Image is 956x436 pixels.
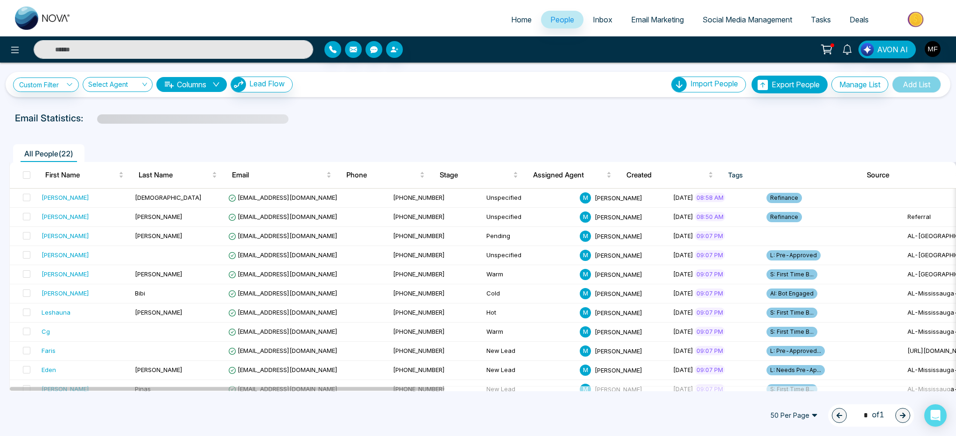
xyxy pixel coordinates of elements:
[580,365,591,376] span: M
[858,409,884,422] span: of 1
[766,250,821,260] span: L: Pre-Approved
[131,162,225,188] th: Last Name
[550,15,574,24] span: People
[42,269,89,279] div: [PERSON_NAME]
[232,169,324,181] span: Email
[766,193,802,203] span: Refinance
[228,270,337,278] span: [EMAIL_ADDRESS][DOMAIN_NAME]
[580,250,591,261] span: M
[811,15,831,24] span: Tasks
[393,347,445,354] span: [PHONE_NUMBER]
[42,384,89,394] div: [PERSON_NAME]
[673,232,693,239] span: [DATE]
[483,265,576,284] td: Warm
[673,347,693,354] span: [DATE]
[228,309,337,316] span: [EMAIL_ADDRESS][DOMAIN_NAME]
[393,251,445,259] span: [PHONE_NUMBER]
[595,347,642,354] span: [PERSON_NAME]
[673,270,693,278] span: [DATE]
[45,169,117,181] span: First Name
[626,169,706,181] span: Created
[135,366,183,373] span: [PERSON_NAME]
[483,380,576,399] td: New Lead
[42,365,56,374] div: Eden
[580,269,591,280] span: M
[673,194,693,201] span: [DATE]
[673,213,693,220] span: [DATE]
[228,194,337,201] span: [EMAIL_ADDRESS][DOMAIN_NAME]
[595,366,642,373] span: [PERSON_NAME]
[541,11,583,28] a: People
[231,77,293,92] button: Lead Flow
[580,326,591,338] span: M
[593,15,612,24] span: Inbox
[346,169,418,181] span: Phone
[432,162,526,188] th: Stage
[156,77,227,92] button: Columnsdown
[393,213,445,220] span: [PHONE_NUMBER]
[483,323,576,342] td: Warm
[580,345,591,357] span: M
[673,289,693,297] span: [DATE]
[228,213,337,220] span: [EMAIL_ADDRESS][DOMAIN_NAME]
[483,284,576,303] td: Cold
[580,288,591,299] span: M
[695,384,725,394] span: 09:07 PM
[595,385,642,393] span: [PERSON_NAME]
[695,327,725,336] span: 09:07 PM
[483,208,576,227] td: Unspecified
[861,43,874,56] img: Lead Flow
[764,408,824,423] span: 50 Per Page
[595,289,642,297] span: [PERSON_NAME]
[393,309,445,316] span: [PHONE_NUMBER]
[339,162,432,188] th: Phone
[228,385,337,393] span: [EMAIL_ADDRESS][DOMAIN_NAME]
[393,270,445,278] span: [PHONE_NUMBER]
[42,231,89,240] div: [PERSON_NAME]
[13,77,79,92] a: Custom Filter
[840,11,878,28] a: Deals
[766,384,817,394] span: S: First Time B...
[580,384,591,395] span: M
[695,346,725,355] span: 09:07 PM
[695,212,725,221] span: 08:50 AM
[595,232,642,239] span: [PERSON_NAME]
[42,193,89,202] div: [PERSON_NAME]
[483,361,576,380] td: New Lead
[619,162,720,188] th: Created
[766,365,825,375] span: L: Needs Pre-Ap...
[42,327,50,336] div: Cg
[703,15,792,24] span: Social Media Management
[502,11,541,28] a: Home
[526,162,619,188] th: Assigned Agent
[924,404,947,427] div: Open Intercom Messenger
[867,169,954,181] span: Source
[595,194,642,201] span: [PERSON_NAME]
[212,81,220,88] span: down
[673,328,693,335] span: [DATE]
[228,366,337,373] span: [EMAIL_ADDRESS][DOMAIN_NAME]
[766,288,817,299] span: AI: Bot Engaged
[673,366,693,373] span: [DATE]
[877,44,908,55] span: AVON AI
[580,211,591,223] span: M
[695,250,725,260] span: 09:07 PM
[393,194,445,201] span: [PHONE_NUMBER]
[42,212,89,221] div: [PERSON_NAME]
[766,346,825,356] span: L: Pre-Approved...
[695,365,725,374] span: 09:07 PM
[249,79,285,88] span: Lead Flow
[695,288,725,298] span: 09:07 PM
[595,309,642,316] span: [PERSON_NAME]
[511,15,532,24] span: Home
[227,77,293,92] a: Lead FlowLead Flow
[393,385,445,393] span: [PHONE_NUMBER]
[595,270,642,278] span: [PERSON_NAME]
[135,232,183,239] span: [PERSON_NAME]
[695,269,725,279] span: 09:07 PM
[752,76,828,93] button: Export People
[622,11,693,28] a: Email Marketing
[595,213,642,220] span: [PERSON_NAME]
[580,307,591,318] span: M
[766,308,817,318] span: S: First Time B...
